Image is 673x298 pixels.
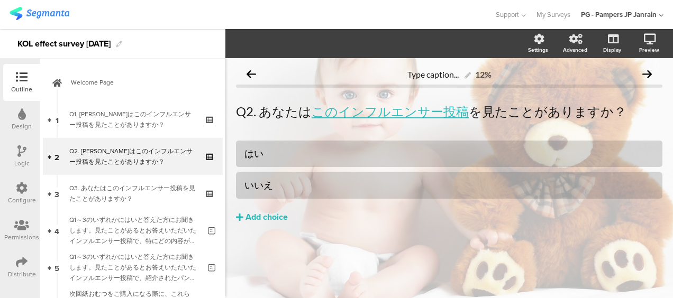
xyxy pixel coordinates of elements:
[43,249,223,286] a: 5 Q1～3のいずれかにはいと答えた方にお聞きします。見たことがあるとお答えいただいたインフルエンサー投稿で、紹介されたパンパース製品の便益や魅力について、どう感じられましたか？
[475,69,492,79] div: 12%
[43,101,223,138] a: 1 Q1. [PERSON_NAME]はこのインフルエンサー投稿を見たことがありますか？
[244,179,654,191] div: いいえ
[43,138,223,175] a: 2 Q2. [PERSON_NAME]はこのインフルエンサー投稿を見たことがありますか？
[407,69,459,79] span: Type caption...
[54,262,59,273] span: 5
[69,146,196,167] div: Q2. あなたはこのインフルエンサー投稿を見たことがありますか？
[69,252,200,283] div: Q1～3のいずれかにはいと答えた方にお聞きします。見たことがあるとお答えいただいたインフルエンサー投稿で、紹介されたパンパース製品の便益や魅力について、どう感じられましたか？
[8,269,36,279] div: Distribute
[528,46,548,54] div: Settings
[56,114,59,125] span: 1
[312,104,469,119] a: このインフルエンサー投稿
[54,151,59,162] span: 2
[69,215,200,246] div: Q1～3のいずれかにはいと答えた方にお聞きします。見たことがあるとお答えいただいたインフルエンサー投稿で、特にどの内容が印象に残りましたか？
[54,188,59,199] span: 3
[245,212,288,223] div: Add choice
[603,46,621,54] div: Display
[43,64,223,101] a: Welcome Page
[14,159,30,168] div: Logic
[11,85,32,94] div: Outline
[54,225,59,236] span: 4
[639,46,659,54] div: Preview
[496,10,519,20] span: Support
[8,195,36,205] div: Configure
[581,10,657,20] div: PG - Pampers JP Janrain
[244,147,654,160] div: はい
[69,109,196,130] div: Q1. あなたはこのインフルエンサー投稿を見たことがありますか？
[69,183,196,204] div: Q3. あなたはこのインフルエンサー投稿を見たことがありますか？
[12,122,32,131] div: Design
[236,104,662,119] p: Q2. あなたは を見たことがありますか？
[43,175,223,212] a: 3 Q3. あなたはこのインフルエンサー投稿を見たことがありますか？
[4,232,39,242] div: Permissions
[563,46,587,54] div: Advanced
[236,204,662,230] button: Add choice
[17,35,111,52] div: KOL effect survey [DATE]
[10,7,69,20] img: segmanta logo
[43,212,223,249] a: 4 Q1～3のいずれかにはいと答えた方にお聞きします。見たことがあるとお答えいただいたインフルエンサー投稿で、特にどの内容が印象に残りましたか？
[71,77,206,88] span: Welcome Page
